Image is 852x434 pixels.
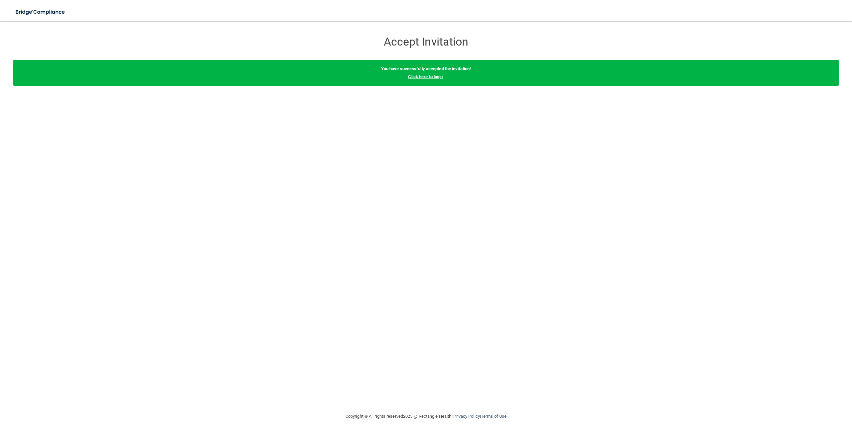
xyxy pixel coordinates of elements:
b: You have successfully accepted the invitation! [381,66,471,71]
a: Privacy Policy [453,414,480,419]
div: . [13,60,839,86]
a: Terms of Use [481,414,507,419]
a: Click here to login [408,74,443,79]
img: bridge_compliance_login_screen.278c3ca4.svg [10,5,71,19]
h3: Accept Invitation [305,36,547,48]
div: Copyright © All rights reserved 2025 @ Rectangle Health | | [305,406,547,427]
